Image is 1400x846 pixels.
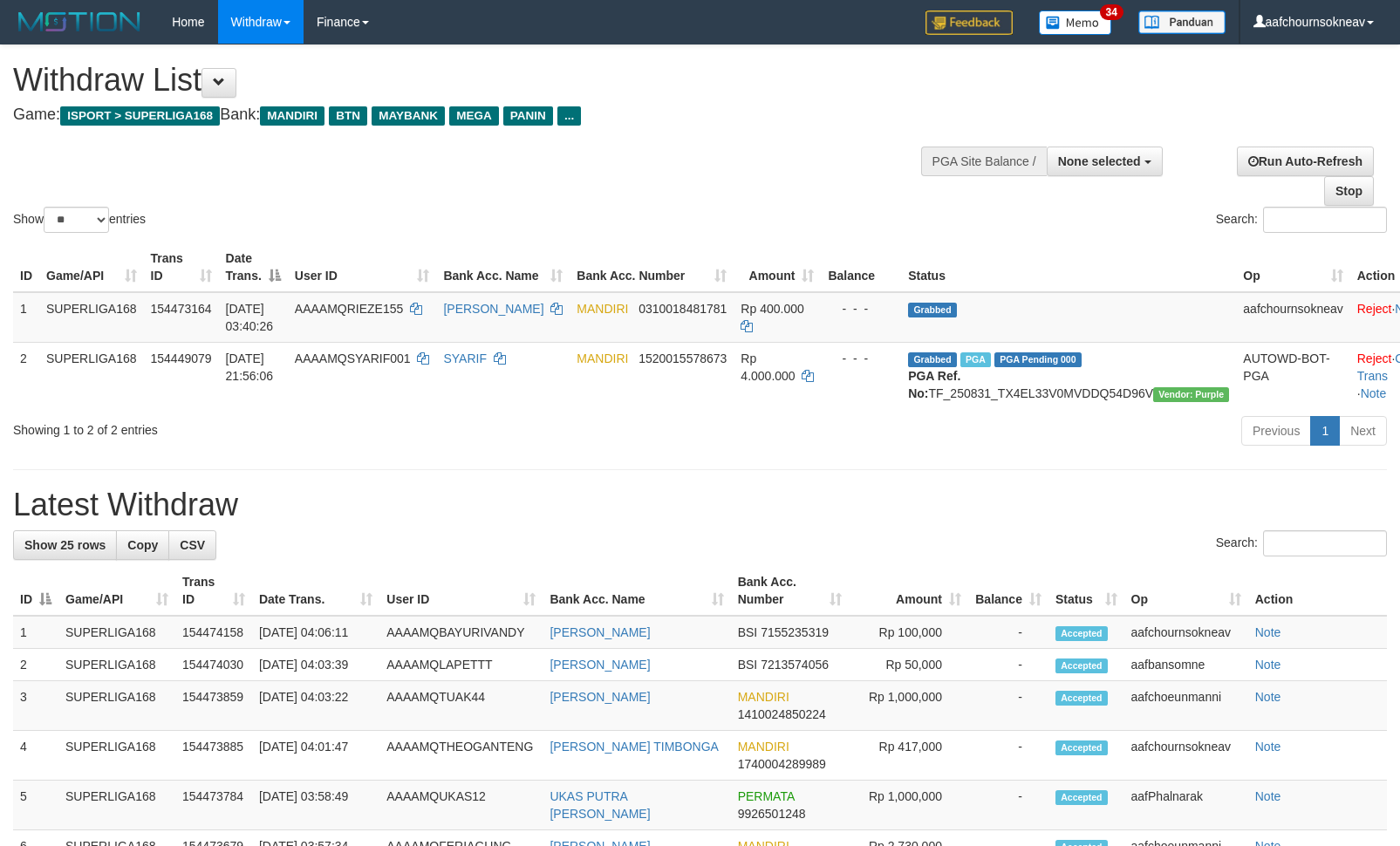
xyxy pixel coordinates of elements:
th: Bank Acc. Name: activate to sort column ascending [436,242,570,292]
td: Rp 100,000 [849,616,968,649]
a: Note [1255,740,1281,754]
span: 34 [1100,4,1123,20]
td: - [968,731,1048,781]
a: UKAS PUTRA [PERSON_NAME] [550,789,650,821]
th: Bank Acc. Number: activate to sort column ascending [731,566,850,616]
img: Button%20Memo.svg [1039,10,1112,35]
a: Note [1255,690,1281,704]
th: Bank Acc. Name: activate to sort column ascending [543,566,730,616]
span: MANDIRI [260,106,324,126]
a: 1 [1310,416,1340,446]
td: 154473885 [175,731,252,781]
td: [DATE] 04:01:47 [252,731,379,781]
span: Grabbed [908,352,957,367]
td: 154474030 [175,649,252,681]
span: Accepted [1055,740,1108,755]
a: [PERSON_NAME] [550,658,650,672]
td: 2 [13,342,39,409]
td: AAAAMQUKAS12 [379,781,543,830]
th: User ID: activate to sort column ascending [379,566,543,616]
th: Action [1248,566,1387,616]
th: Game/API: activate to sort column ascending [58,566,175,616]
th: Amount: activate to sort column ascending [734,242,821,292]
div: Showing 1 to 2 of 2 entries [13,414,570,439]
th: Amount: activate to sort column ascending [849,566,968,616]
th: Date Trans.: activate to sort column ascending [252,566,379,616]
td: 3 [13,681,58,731]
a: Previous [1241,416,1311,446]
span: Copy 0310018481781 to clipboard [639,302,727,316]
a: CSV [168,530,216,560]
a: Reject [1357,302,1392,316]
span: MANDIRI [577,351,628,365]
span: Rp 4.000.000 [741,351,795,383]
label: Search: [1216,530,1387,556]
td: aafchournsokneav [1124,616,1248,649]
td: 154473859 [175,681,252,731]
span: MANDIRI [577,302,628,316]
td: aafchoeunmanni [1124,681,1248,731]
span: Accepted [1055,790,1108,805]
th: Game/API: activate to sort column ascending [39,242,144,292]
td: SUPERLIGA168 [58,649,175,681]
span: None selected [1058,154,1141,168]
td: SUPERLIGA168 [58,681,175,731]
h1: Withdraw List [13,63,916,98]
div: PGA Site Balance / [921,147,1047,176]
th: Status [901,242,1236,292]
th: ID: activate to sort column descending [13,566,58,616]
td: 1 [13,616,58,649]
a: [PERSON_NAME] [550,625,650,639]
td: AAAAMQLAPETTT [379,649,543,681]
span: Accepted [1055,691,1108,706]
td: [DATE] 03:58:49 [252,781,379,830]
a: [PERSON_NAME] [443,302,543,316]
span: Copy 9926501248 to clipboard [738,807,806,821]
span: ISPORT > SUPERLIGA168 [60,106,220,126]
a: Note [1361,386,1387,400]
td: 1 [13,292,39,343]
a: Run Auto-Refresh [1237,147,1374,176]
img: MOTION_logo.png [13,9,146,35]
a: SYARIF [443,351,487,365]
a: Reject [1357,351,1392,365]
td: SUPERLIGA168 [58,781,175,830]
a: [PERSON_NAME] [550,690,650,704]
span: [DATE] 21:56:06 [226,351,274,383]
td: Rp 1,000,000 [849,681,968,731]
button: None selected [1047,147,1163,176]
th: User ID: activate to sort column ascending [288,242,437,292]
th: Trans ID: activate to sort column ascending [175,566,252,616]
td: AAAAMQBAYURIVANDY [379,616,543,649]
td: aafchournsokneav [1236,292,1349,343]
th: Bank Acc. Number: activate to sort column ascending [570,242,734,292]
th: Op: activate to sort column ascending [1236,242,1349,292]
td: - [968,681,1048,731]
td: aafbansomne [1124,649,1248,681]
td: [DATE] 04:03:22 [252,681,379,731]
td: [DATE] 04:06:11 [252,616,379,649]
span: Marked by aafchoeunmanni [960,352,991,367]
a: [PERSON_NAME] TIMBONGA [550,740,718,754]
td: aafchournsokneav [1124,731,1248,781]
span: BSI [738,625,758,639]
td: - [968,649,1048,681]
h4: Game: Bank: [13,106,916,124]
span: BTN [329,106,367,126]
span: BSI [738,658,758,672]
label: Show entries [13,207,146,233]
div: - - - [828,350,894,367]
td: - [968,781,1048,830]
th: ID [13,242,39,292]
span: Copy 1740004289989 to clipboard [738,757,826,771]
td: SUPERLIGA168 [58,616,175,649]
a: Show 25 rows [13,530,117,560]
td: 154474158 [175,616,252,649]
span: 154449079 [151,351,212,365]
span: PGA Pending [994,352,1082,367]
td: Rp 417,000 [849,731,968,781]
th: Balance [821,242,901,292]
td: - [968,616,1048,649]
td: Rp 50,000 [849,649,968,681]
td: 2 [13,649,58,681]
